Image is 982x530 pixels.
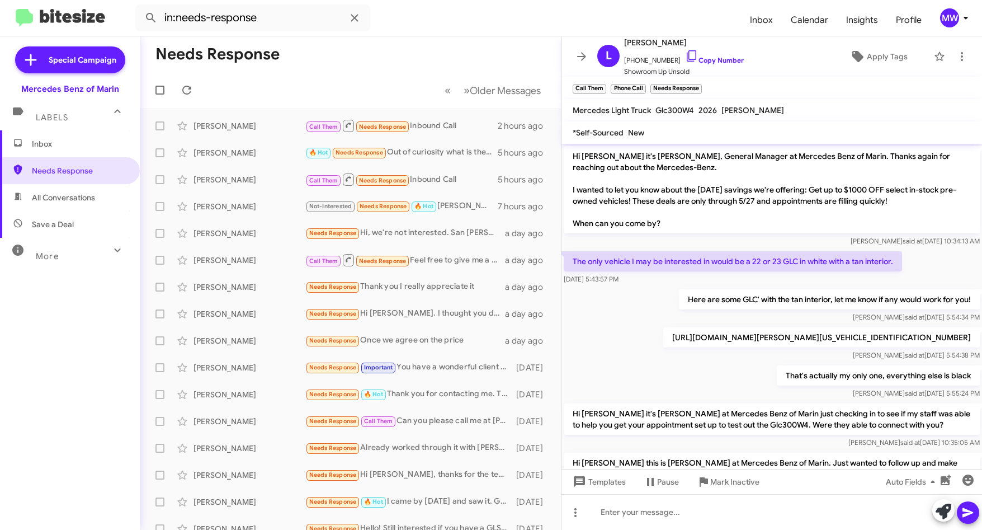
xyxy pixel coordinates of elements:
span: Needs Response [309,310,357,317]
span: New [628,128,644,138]
div: [PERSON_NAME]* [305,200,498,213]
div: Hi, we're not interested. San [PERSON_NAME] BMW is prepared to lease us a new 2026 iX with all th... [305,227,505,240]
span: Needs Response [360,203,407,210]
div: [DATE] [513,362,552,373]
span: Needs Response [359,177,407,184]
button: Next [457,79,547,102]
small: Phone Call [611,84,645,94]
span: Call Them [309,123,338,130]
span: Needs Response [309,418,357,425]
span: [PERSON_NAME] [624,36,744,49]
span: L [606,47,612,65]
div: [PERSON_NAME] [193,443,305,454]
div: a day ago [505,255,552,266]
div: Hi [PERSON_NAME], thanks for the text. Before visiting, the lease quote is needed for a 2025 EQS ... [305,468,513,481]
div: Thank you for contacting me. There is nothing you can do at the present moment. I'll be in touch. [305,388,513,401]
span: Needs Response [32,165,127,176]
button: Previous [438,79,457,102]
div: [PERSON_NAME] [193,362,305,373]
div: [PERSON_NAME] [193,255,305,266]
span: Needs Response [309,229,357,237]
div: I came by [DATE] and saw it. Going to pass thanks. [305,495,513,508]
span: Showroom Up Unsold [624,66,744,77]
span: said at [900,438,920,447]
span: Glc300W4 [655,105,694,115]
div: [PERSON_NAME] [193,147,305,158]
div: [PERSON_NAME] [193,282,305,293]
span: « [445,83,451,97]
span: 🔥 Hot [364,391,383,398]
div: Inbound Call [305,172,498,186]
span: Mercedes Light Truck [573,105,651,115]
div: Feel free to give me a call. [305,253,505,267]
span: Profile [887,4,931,36]
span: said at [903,237,922,245]
div: [DATE] [513,470,552,481]
nav: Page navigation example [438,79,547,102]
div: [PERSON_NAME] [193,416,305,427]
a: Inbox [741,4,782,36]
button: Auto Fields [877,472,948,492]
div: [DATE] [513,389,552,400]
p: That's actually my only one, everything else is black [777,365,980,386]
p: Hi [PERSON_NAME] it's [PERSON_NAME] at Mercedes Benz of Marin just checking in to see if my staff... [564,404,980,435]
a: Special Campaign [15,46,125,73]
span: [PERSON_NAME] [DATE] 5:54:34 PM [853,313,980,321]
span: Templates [570,472,626,492]
button: Templates [561,472,635,492]
span: Apply Tags [867,46,908,67]
small: Needs Response [650,84,702,94]
a: Calendar [782,4,837,36]
button: MW [931,8,970,27]
span: Save a Deal [32,219,74,230]
input: Search [135,4,370,31]
div: [DATE] [513,496,552,508]
span: Needs Response [309,471,357,479]
div: Out of curiosity what is the best deal you are able to do? [305,146,498,159]
span: Call Them [364,418,393,425]
span: Auto Fields [886,472,939,492]
div: MW [940,8,959,27]
span: Inbox [32,138,127,149]
div: Already worked through it with [PERSON_NAME]. Unfortunately, it won't work out for me, but I do g... [305,442,513,454]
span: Needs Response [359,123,407,130]
span: Special Campaign [49,54,116,65]
h1: Needs Response [155,45,280,63]
span: Older Messages [470,85,541,97]
span: » [464,83,470,97]
div: [PERSON_NAME] [193,174,305,185]
div: a day ago [505,335,552,346]
div: [PERSON_NAME] [193,389,305,400]
div: You have a wonderful client service rep in [PERSON_NAME] [305,361,513,374]
div: [PERSON_NAME] [193,201,305,212]
span: said at [905,389,924,397]
span: *Self-Sourced [573,128,624,138]
span: Not-Interested [309,203,352,210]
p: Hi [PERSON_NAME] this is [PERSON_NAME] at Mercedes Benz of Marin. Just wanted to follow up and ma... [564,453,980,484]
div: [PERSON_NAME] [193,308,305,320]
span: 2026 [698,105,717,115]
span: Important [364,364,393,371]
div: a day ago [505,308,552,320]
span: said at [905,351,924,359]
div: Inbound Call [305,119,498,133]
div: [PERSON_NAME] [193,335,305,346]
span: 🔥 Hot [364,498,383,505]
div: [PERSON_NAME] [193,470,305,481]
span: Call Them [309,257,338,265]
span: Needs Response [309,498,357,505]
p: The only vehicle I may be interested in would be a 22 or 23 GLC in white with a tan interior. [564,251,902,271]
div: Mercedes Benz of Marin [21,83,119,95]
small: Call Them [573,84,606,94]
span: Pause [657,472,679,492]
div: [PERSON_NAME] [193,120,305,132]
div: 5 hours ago [498,174,552,185]
a: Copy Number [685,56,744,64]
span: Needs Response [309,444,357,452]
button: Mark Inactive [688,472,768,492]
span: [DATE] 5:43:57 PM [564,275,619,283]
div: [DATE] [513,416,552,427]
div: 7 hours ago [498,201,552,212]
